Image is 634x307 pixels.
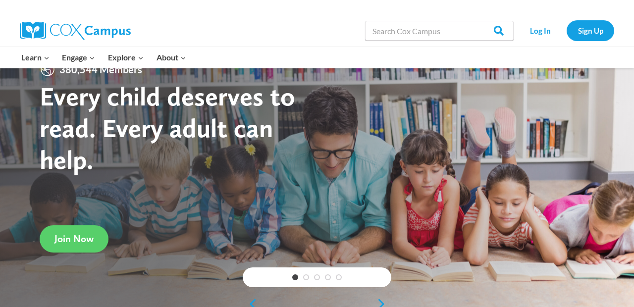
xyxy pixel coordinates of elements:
[40,225,108,253] a: Join Now
[567,20,614,41] a: Sign Up
[303,274,309,280] a: 2
[15,47,192,68] nav: Primary Navigation
[56,47,102,68] button: Child menu of Engage
[365,21,514,41] input: Search Cox Campus
[292,274,298,280] a: 1
[40,80,295,175] strong: Every child deserves to read. Every adult can help.
[314,274,320,280] a: 3
[55,61,146,77] span: 380,544 Members
[336,274,342,280] a: 5
[325,274,331,280] a: 4
[20,22,131,40] img: Cox Campus
[519,20,562,41] a: Log In
[150,47,193,68] button: Child menu of About
[54,233,94,245] span: Join Now
[519,20,614,41] nav: Secondary Navigation
[15,47,56,68] button: Child menu of Learn
[102,47,150,68] button: Child menu of Explore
